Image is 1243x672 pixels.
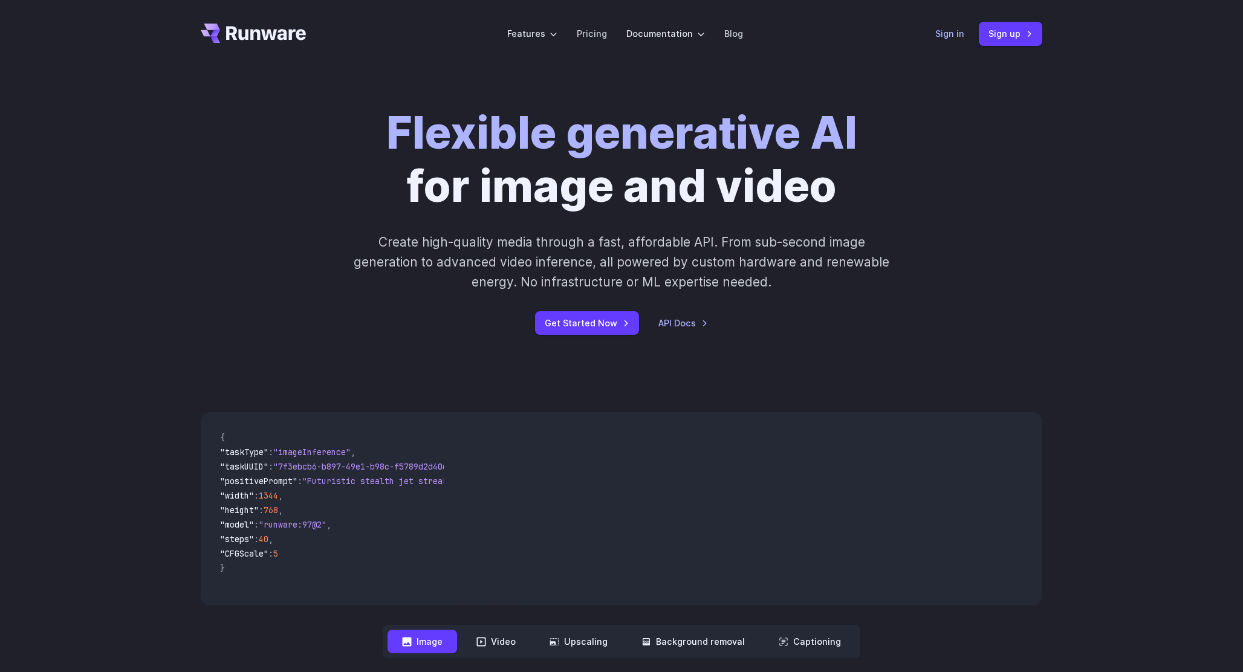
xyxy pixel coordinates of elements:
span: "height" [220,505,259,515]
span: } [220,563,225,573]
span: "Futuristic stealth jet streaking through a neon-lit cityscape with glowing purple exhaust" [302,476,742,486]
span: "width" [220,490,254,501]
span: 5 [273,548,278,559]
span: , [278,505,283,515]
h1: for image and video [386,106,857,213]
a: Go to / [201,24,306,43]
span: , [278,490,283,501]
span: , [326,519,331,530]
a: Sign up [979,22,1042,45]
span: : [268,548,273,559]
span: 40 [259,534,268,544]
button: Captioning [764,630,855,653]
p: Create high-quality media through a fast, affordable API. From sub-second image generation to adv... [352,232,891,292]
span: { [220,432,225,443]
button: Video [462,630,530,653]
strong: Flexible generative AI [386,106,857,160]
a: Pricing [577,27,607,40]
span: : [254,490,259,501]
span: 768 [264,505,278,515]
a: Sign in [935,27,964,40]
span: "steps" [220,534,254,544]
a: Blog [724,27,743,40]
button: Background removal [627,630,759,653]
span: "7f3ebcb6-b897-49e1-b98c-f5789d2d40d7" [273,461,457,472]
button: Upscaling [535,630,622,653]
span: "model" [220,519,254,530]
span: "runware:97@2" [259,519,326,530]
span: : [254,534,259,544]
span: , [268,534,273,544]
span: : [259,505,264,515]
span: : [268,447,273,457]
span: : [297,476,302,486]
span: "taskUUID" [220,461,268,472]
span: , [351,447,355,457]
span: "taskType" [220,447,268,457]
button: Image [388,630,457,653]
label: Features [507,27,557,40]
span: "imageInference" [273,447,351,457]
a: Get Started Now [535,311,639,335]
span: "CFGScale" [220,548,268,559]
a: API Docs [658,316,708,330]
span: 1344 [259,490,278,501]
span: : [268,461,273,472]
label: Documentation [626,27,705,40]
span: : [254,519,259,530]
span: "positivePrompt" [220,476,297,486]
